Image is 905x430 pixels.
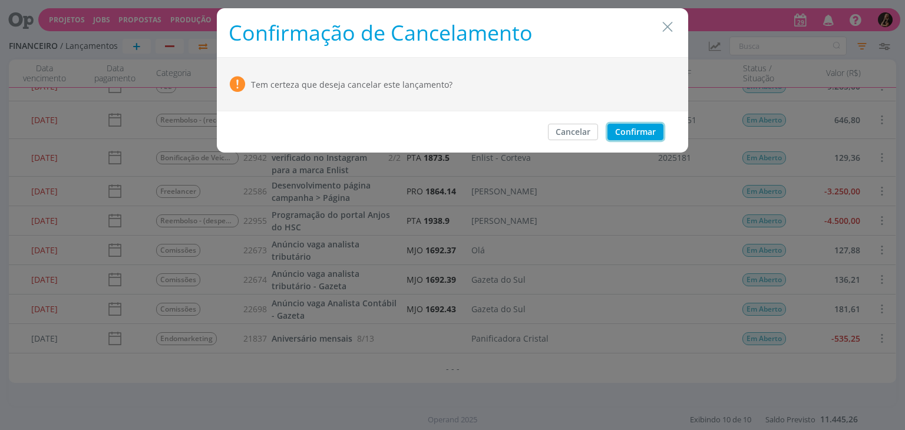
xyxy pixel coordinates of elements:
button: Close [659,17,676,36]
h1: Confirmação de Cancelamento [229,20,676,45]
button: Cancelar [548,124,598,140]
div: dialog [217,8,688,153]
div: Tem certeza que deseja cancelar este lançamento? [251,78,452,91]
button: Confirmar [607,124,663,140]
